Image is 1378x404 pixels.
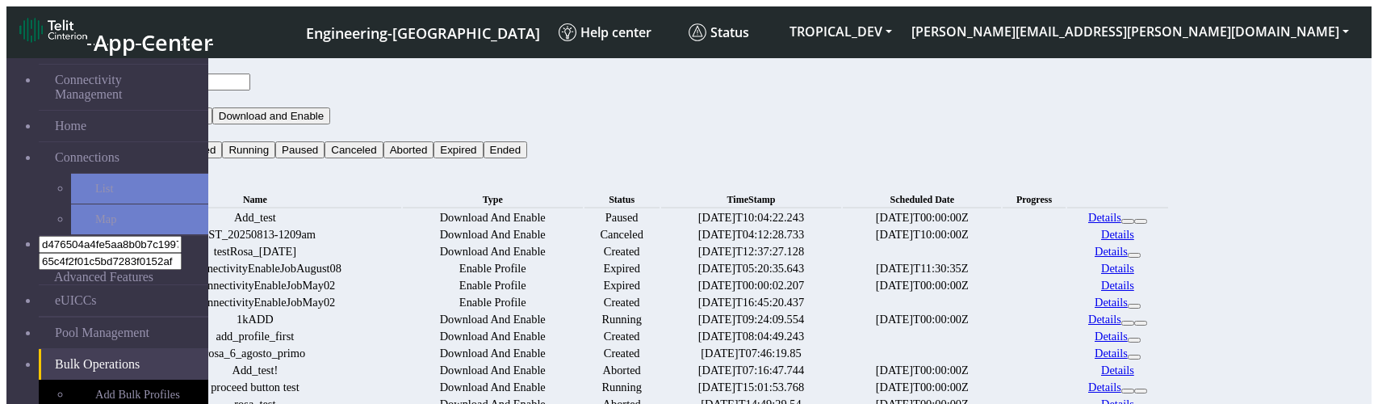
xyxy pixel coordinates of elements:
[1088,211,1121,224] a: Details
[1101,279,1134,292] a: Details
[403,261,583,276] td: Enable Profile
[109,261,401,276] td: TestConnectivityEnableJobAugust08
[305,17,539,47] a: Your current platform instance
[584,312,660,327] td: Running
[584,295,660,310] td: Created
[1101,364,1134,377] a: Details
[843,363,1001,378] td: [DATE]T00:00:00Z
[109,244,401,259] td: testRosa_[DATE]
[325,141,383,158] button: Canceled
[39,142,208,173] a: Connections
[484,141,528,158] button: Ended
[109,210,401,225] td: Add_test
[39,111,208,141] a: Home
[843,227,1001,242] td: [DATE]T10:00:00Z
[1095,296,1128,309] a: Details
[306,23,540,43] span: Engineering-[GEOGRAPHIC_DATA]
[19,13,211,52] a: App Center
[1095,330,1128,343] a: Details
[39,285,208,316] a: eUICCs
[39,318,208,348] a: Pool Management
[661,329,842,344] td: [DATE]T08:04:49.243
[1016,194,1052,205] span: Progress
[1101,228,1134,241] a: Details
[843,380,1001,395] td: [DATE]T00:00:00Z
[682,17,780,48] a: Status
[584,227,660,242] td: Canceled
[95,213,116,226] span: Map
[403,210,583,225] td: Download And Enable
[403,380,583,395] td: Download And Enable
[403,312,583,327] td: Download And Enable
[661,278,842,293] td: [DATE]T00:00:02.207
[843,261,1001,276] td: [DATE]T11:30:35Z
[55,150,119,165] span: Connections
[780,17,902,46] button: TROPICAL_DEV
[689,23,749,41] span: Status
[39,65,208,110] a: Connectivity Management
[275,141,325,158] button: Paused
[661,346,842,361] td: [DATE]T07:46:19.85
[584,329,660,344] td: Created
[403,244,583,259] td: Download And Enable
[609,194,635,205] span: Status
[109,227,401,242] td: TEST_20250813-1209am
[1101,262,1134,275] a: Details
[109,312,401,327] td: 1kADD
[222,141,275,158] button: Running
[403,363,583,378] td: Download And Enable
[661,295,842,310] td: [DATE]T16:45:20.437
[584,278,660,293] td: Expired
[661,227,842,242] td: [DATE]T04:12:28.733
[71,204,208,234] a: Map
[109,329,401,344] td: add_profile_first
[434,141,483,158] button: Expired
[843,312,1001,327] td: [DATE]T00:00:00Z
[584,363,660,378] td: Aborted
[584,346,660,361] td: Created
[109,295,401,310] td: TestConnectivityEnableJobMay02
[383,141,434,158] button: Aborted
[661,210,842,225] td: [DATE]T10:04:22.243
[1088,381,1121,393] a: Details
[1095,245,1128,258] a: Details
[483,194,503,205] span: Type
[689,23,706,41] img: status.svg
[403,329,583,344] td: Download And Enable
[727,194,776,205] span: TimeStamp
[95,182,113,196] span: List
[243,194,267,205] span: Name
[1095,347,1128,360] a: Details
[584,210,660,225] td: Paused
[559,23,651,41] span: Help center
[109,363,401,378] td: Add_test!
[55,357,140,372] span: Bulk Operations
[902,17,1359,46] button: [PERSON_NAME][EMAIL_ADDRESS][PERSON_NAME][DOMAIN_NAME]
[584,380,660,395] td: Running
[661,261,842,276] td: [DATE]T05:20:35.643
[54,270,153,284] span: Advanced Features
[403,227,583,242] td: Download And Enable
[843,210,1001,225] td: [DATE]T00:00:00Z
[584,261,660,276] td: Expired
[19,17,87,43] img: logo-telit-cinterion-gw-new.png
[403,278,583,293] td: Enable Profile
[39,349,208,380] a: Bulk Operations
[109,346,401,361] td: rosa_6_agosto_primo
[843,278,1001,293] td: [DATE]T00:00:00Z
[107,175,1170,190] div: Bulk Operations
[552,17,682,48] a: Help center
[71,174,208,204] a: List
[94,27,213,57] span: App Center
[109,380,401,395] td: proceed button test
[661,363,842,378] td: [DATE]T07:16:47.744
[890,194,954,205] span: Scheduled Date
[559,23,576,41] img: knowledge.svg
[661,244,842,259] td: [DATE]T12:37:27.128
[403,295,583,310] td: Enable Profile
[109,278,401,293] td: TestConnectivityEnableJobMay02
[661,312,842,327] td: [DATE]T09:24:09.554
[403,346,583,361] td: Download And Enable
[1088,313,1121,326] a: Details
[584,244,660,259] td: Created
